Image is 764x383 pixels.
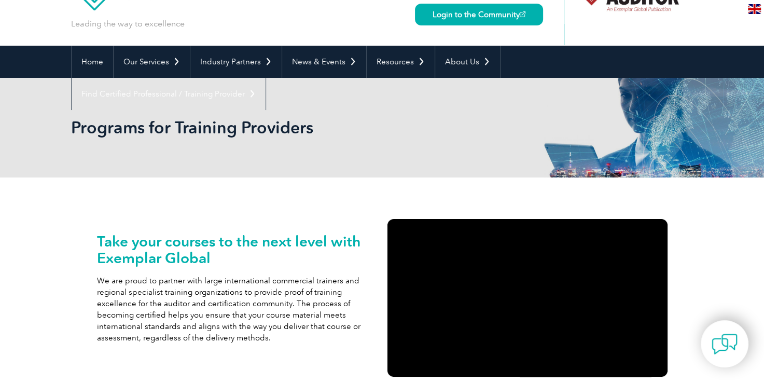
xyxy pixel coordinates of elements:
h2: Take your courses to the next level with Exemplar Global [97,233,377,266]
a: Home [72,46,113,78]
a: News & Events [282,46,366,78]
a: Login to the Community [415,4,543,25]
a: About Us [435,46,500,78]
img: contact-chat.png [712,331,738,357]
a: Find Certified Professional / Training Provider [72,78,266,110]
a: Industry Partners [190,46,282,78]
a: Resources [367,46,435,78]
p: Leading the way to excellence [71,18,185,30]
p: We are proud to partner with large international commercial trainers and regional specialist trai... [97,275,377,344]
img: open_square.png [520,11,525,17]
img: en [748,4,761,14]
a: Our Services [114,46,190,78]
h2: Programs for Training Providers [71,119,507,136]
